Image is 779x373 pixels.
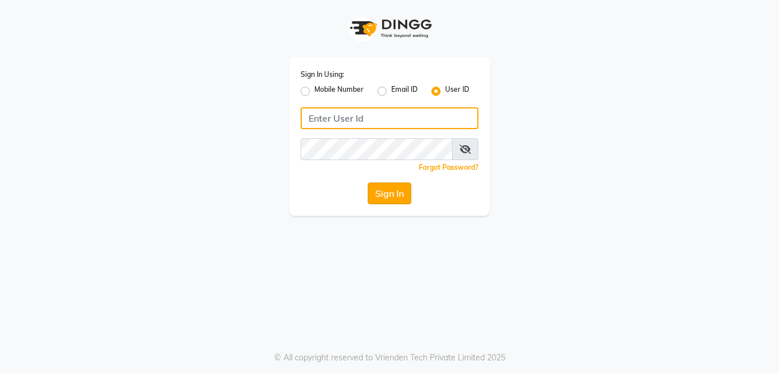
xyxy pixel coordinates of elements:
label: Mobile Number [314,84,364,98]
label: Email ID [391,84,418,98]
img: logo1.svg [344,11,435,45]
input: Username [301,138,453,160]
a: Forgot Password? [419,163,478,172]
input: Username [301,107,478,129]
button: Sign In [368,182,411,204]
label: Sign In Using: [301,69,344,80]
label: User ID [445,84,469,98]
